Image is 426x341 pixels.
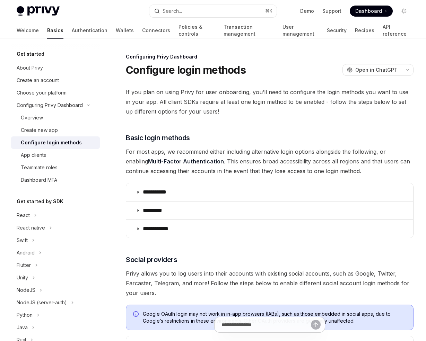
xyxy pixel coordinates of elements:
[11,234,100,246] button: Toggle Swift section
[21,176,57,184] div: Dashboard MFA
[17,236,28,244] div: Swift
[11,136,100,149] a: Configure login methods
[126,53,414,60] div: Configuring Privy Dashboard
[126,87,414,116] span: If you plan on using Privy for user onboarding, you’ll need to configure the login methods you wa...
[163,7,182,15] div: Search...
[17,286,35,294] div: NodeJS
[221,317,311,332] input: Ask a question...
[11,161,100,174] a: Teammate roles
[11,246,100,259] button: Toggle Android section
[126,64,246,76] h1: Configure login methods
[17,89,67,97] div: Choose your platform
[17,22,39,39] a: Welcome
[17,6,60,16] img: light logo
[11,149,100,161] a: App clients
[17,298,67,307] div: NodeJS (server-auth)
[11,74,100,87] a: Create an account
[126,269,414,298] span: Privy allows you to log users into their accounts with existing social accounts, such as Google, ...
[300,8,314,15] a: Demo
[17,224,45,232] div: React native
[21,163,58,172] div: Teammate roles
[11,309,100,321] button: Toggle Python section
[224,22,274,39] a: Transaction management
[11,99,100,111] button: Toggle Configuring Privy Dashboard section
[11,259,100,271] button: Toggle Flutter section
[383,22,409,39] a: API reference
[17,211,30,219] div: React
[355,22,374,39] a: Recipes
[126,255,177,264] span: Social providers
[11,321,100,334] button: Toggle Java section
[327,22,347,39] a: Security
[17,273,28,282] div: Unity
[17,101,83,109] div: Configuring Privy Dashboard
[133,311,140,318] svg: Info
[142,22,170,39] a: Connectors
[398,6,409,17] button: Toggle dark mode
[17,76,59,84] div: Create an account
[116,22,134,39] a: Wallets
[282,22,319,39] a: User management
[11,87,100,99] a: Choose your platform
[17,197,63,206] h5: Get started by SDK
[265,8,272,14] span: ⌘ K
[311,320,321,330] button: Send message
[21,138,82,147] div: Configure login methods
[17,64,43,72] div: About Privy
[47,22,63,39] a: Basics
[11,209,100,222] button: Toggle React section
[11,271,100,284] button: Toggle Unity section
[126,147,414,176] span: For most apps, we recommend either including alternative login options alongside the following, o...
[21,126,58,134] div: Create new app
[17,249,35,257] div: Android
[21,114,43,122] div: Overview
[11,222,100,234] button: Toggle React native section
[72,22,107,39] a: Authentication
[355,8,382,15] span: Dashboard
[17,261,31,269] div: Flutter
[21,151,46,159] div: App clients
[11,111,100,124] a: Overview
[322,8,341,15] a: Support
[179,22,215,39] a: Policies & controls
[11,296,100,309] button: Toggle NodeJS (server-auth) section
[17,50,44,58] h5: Get started
[11,174,100,186] a: Dashboard MFA
[126,133,190,143] span: Basic login methods
[143,311,406,324] span: Google OAuth login may not work in in-app browsers (IABs), such as those embedded in social apps,...
[11,62,100,74] a: About Privy
[350,6,393,17] a: Dashboard
[11,284,100,296] button: Toggle NodeJS section
[11,124,100,136] a: Create new app
[17,323,28,332] div: Java
[17,311,33,319] div: Python
[355,66,398,73] span: Open in ChatGPT
[342,64,402,76] button: Open in ChatGPT
[149,5,277,17] button: Open search
[148,158,224,165] a: Multi-Factor Authentication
